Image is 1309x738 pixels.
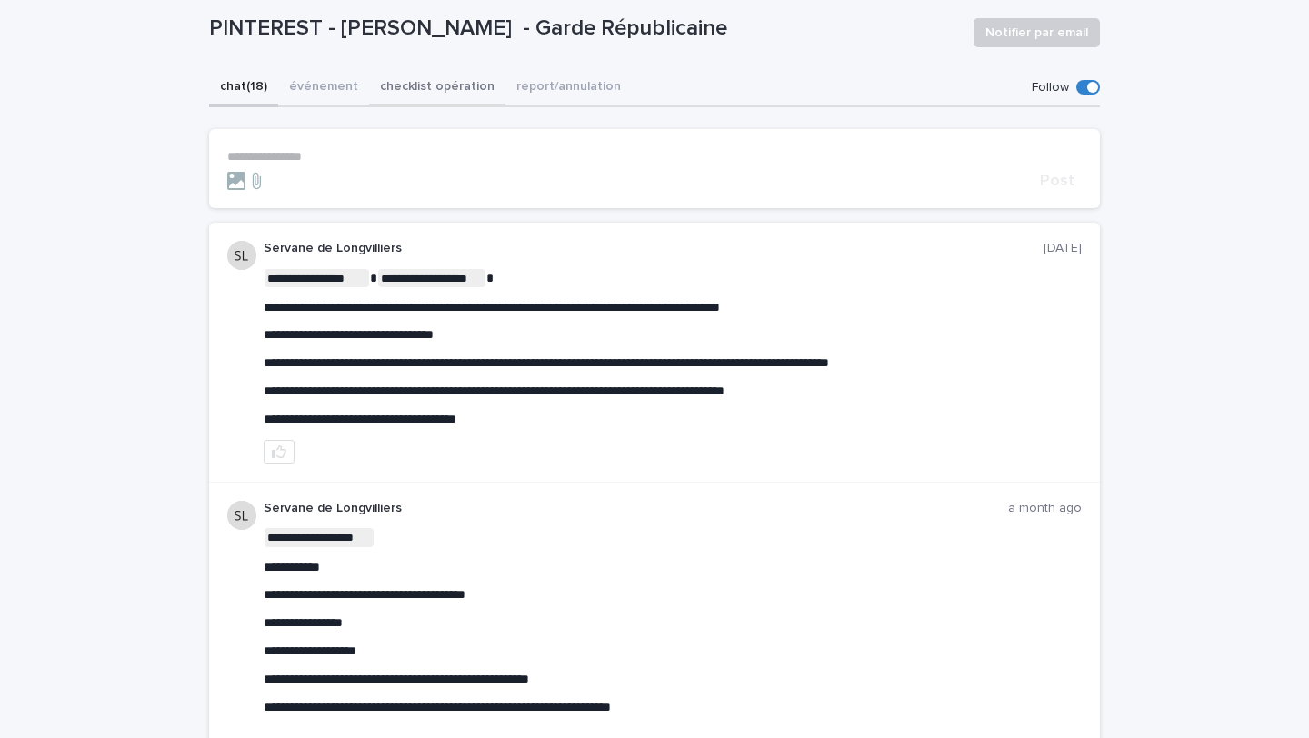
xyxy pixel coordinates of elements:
[264,440,295,464] button: like this post
[974,18,1100,47] button: Notifier par email
[209,69,278,107] button: chat (18)
[505,69,632,107] button: report/annulation
[278,69,369,107] button: événement
[1008,501,1082,516] p: a month ago
[1032,80,1069,95] p: Follow
[985,24,1088,42] span: Notifier par email
[1044,241,1082,256] p: [DATE]
[1033,173,1082,189] button: Post
[1040,173,1074,189] span: Post
[264,501,1008,516] p: Servane de Longvilliers
[369,69,505,107] button: checklist opération
[209,15,959,42] p: PINTEREST - [PERSON_NAME] - Garde Républicaine
[264,241,1044,256] p: Servane de Longvilliers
